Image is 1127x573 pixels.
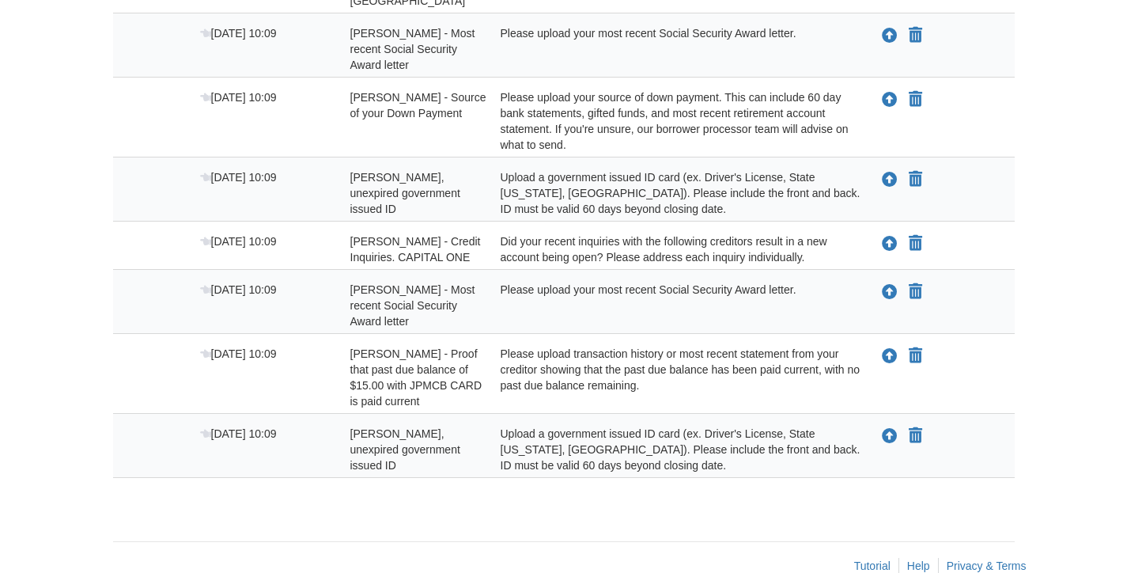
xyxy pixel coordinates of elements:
[200,27,277,40] span: [DATE] 10:09
[880,233,899,254] button: Upload Julie Milburn - Credit Inquiries. CAPITAL ONE
[854,560,891,572] a: Tutorial
[907,427,924,446] button: Declare Julie Milburn - Valid, unexpired government issued ID not applicable
[880,89,899,110] button: Upload Helen Milburn - Source of your Down Payment
[880,282,899,302] button: Upload Julie Milburn - Most recent Social Security Award letter
[880,25,899,46] button: Upload Helen Milburn - Most recent Social Security Award letter
[200,235,277,248] span: [DATE] 10:09
[350,27,475,71] span: [PERSON_NAME] - Most recent Social Security Award letter
[350,283,475,328] span: [PERSON_NAME] - Most recent Social Security Award letter
[489,233,864,265] div: Did your recent inquiries with the following creditors result in a new account being open? Please...
[907,234,924,253] button: Declare Julie Milburn - Credit Inquiries. CAPITAL ONE not applicable
[947,560,1027,572] a: Privacy & Terms
[880,426,899,446] button: Upload Julie Milburn - Valid, unexpired government issued ID
[200,427,277,440] span: [DATE] 10:09
[489,346,864,409] div: Please upload transaction history or most recent statement from your creditor showing that the pa...
[489,426,864,473] div: Upload a government issued ID card (ex. Driver's License, State [US_STATE], [GEOGRAPHIC_DATA]). P...
[880,346,899,366] button: Upload Julie Milburn - Proof that past due balance of $15.00 with JPMCB CARD is paid current
[489,89,864,153] div: Please upload your source of down payment. This can include 60 day bank statements, gifted funds,...
[907,90,924,109] button: Declare Helen Milburn - Source of your Down Payment not applicable
[489,282,864,329] div: Please upload your most recent Social Security Award letter.
[200,283,277,296] span: [DATE] 10:09
[907,347,924,366] button: Declare Julie Milburn - Proof that past due balance of $15.00 with JPMCB CARD is paid current not...
[350,347,482,408] span: [PERSON_NAME] - Proof that past due balance of $15.00 with JPMCB CARD is paid current
[200,171,277,184] span: [DATE] 10:09
[350,427,460,472] span: [PERSON_NAME], unexpired government issued ID
[907,560,930,572] a: Help
[880,169,899,190] button: Upload Helen Milburn - Valid, unexpired government issued ID
[200,347,277,360] span: [DATE] 10:09
[489,169,864,217] div: Upload a government issued ID card (ex. Driver's License, State [US_STATE], [GEOGRAPHIC_DATA]). P...
[489,25,864,73] div: Please upload your most recent Social Security Award letter.
[907,26,924,45] button: Declare Helen Milburn - Most recent Social Security Award letter not applicable
[350,235,481,264] span: [PERSON_NAME] - Credit Inquiries. CAPITAL ONE
[200,91,277,104] span: [DATE] 10:09
[350,91,486,120] span: [PERSON_NAME] - Source of your Down Payment
[907,283,924,302] button: Declare Julie Milburn - Most recent Social Security Award letter not applicable
[350,171,460,215] span: [PERSON_NAME], unexpired government issued ID
[907,170,924,189] button: Declare Helen Milburn - Valid, unexpired government issued ID not applicable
